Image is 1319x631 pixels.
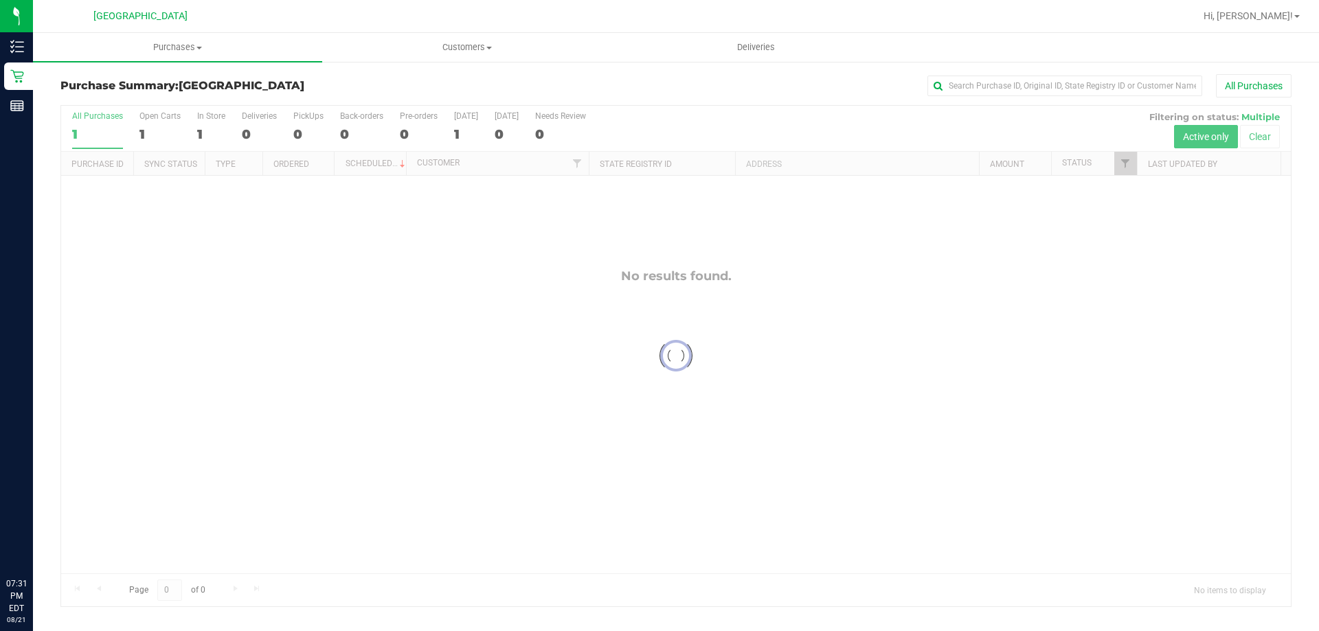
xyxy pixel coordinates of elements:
span: [GEOGRAPHIC_DATA] [93,10,188,22]
iframe: Resource center unread badge [41,519,57,536]
a: Purchases [33,33,322,62]
a: Deliveries [611,33,901,62]
inline-svg: Retail [10,69,24,83]
a: Customers [322,33,611,62]
input: Search Purchase ID, Original ID, State Registry ID or Customer Name... [927,76,1202,96]
inline-svg: Reports [10,99,24,113]
span: Hi, [PERSON_NAME]! [1204,10,1293,21]
inline-svg: Inventory [10,40,24,54]
p: 07:31 PM EDT [6,577,27,615]
button: All Purchases [1216,74,1292,97]
span: Deliveries [719,41,793,54]
span: Purchases [33,41,322,54]
span: [GEOGRAPHIC_DATA] [179,79,304,92]
h3: Purchase Summary: [60,80,471,92]
span: Customers [323,41,611,54]
p: 08/21 [6,615,27,625]
iframe: Resource center [14,521,55,562]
